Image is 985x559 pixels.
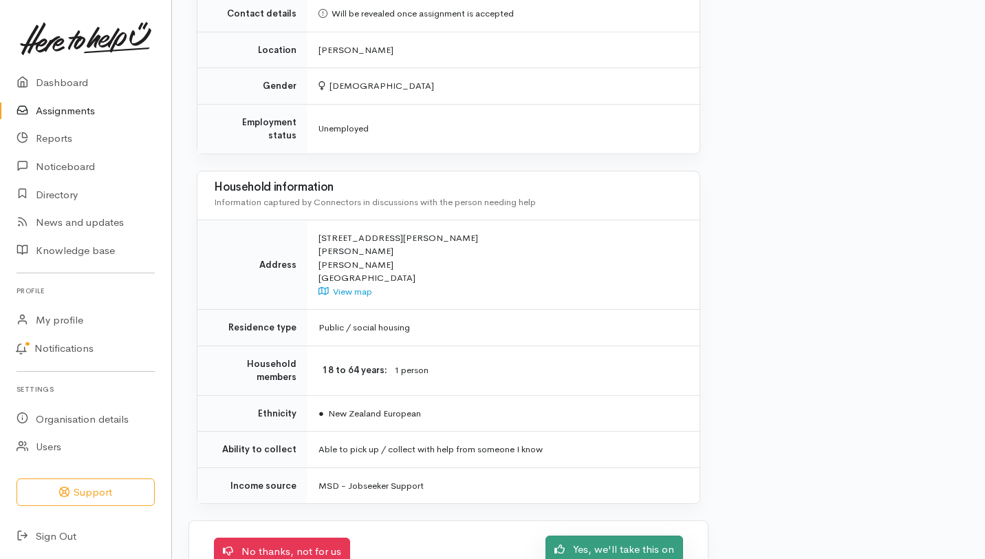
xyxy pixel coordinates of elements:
td: Income source [197,467,307,503]
td: Unemployed [307,104,700,154]
td: Employment status [197,104,307,154]
h3: Household information [214,181,683,194]
h6: Settings [17,380,155,399]
td: Gender [197,68,307,105]
td: Able to pick up / collect with help from someone I know [307,432,700,468]
span: New Zealand European [318,408,421,419]
a: View map [318,286,372,297]
h6: Profile [17,282,155,300]
span: [DEMOGRAPHIC_DATA] [318,80,434,92]
dt: 18 to 64 years [318,363,387,377]
td: Ethnicity [197,395,307,432]
td: Public / social housing [307,310,700,346]
td: [PERSON_NAME] [307,32,700,68]
td: Ability to collect [197,432,307,468]
td: Address [197,220,307,310]
button: Support [17,478,155,507]
td: MSD - Jobseeker Support [307,467,700,503]
td: Location [197,32,307,68]
div: [STREET_ADDRESS][PERSON_NAME] [PERSON_NAME] [PERSON_NAME] [GEOGRAPHIC_DATA] [318,231,683,299]
dd: 1 person [394,363,683,378]
td: Household members [197,346,307,395]
span: ● [318,408,324,419]
span: Information captured by Connectors in discussions with the person needing help [214,196,536,208]
td: Residence type [197,310,307,346]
